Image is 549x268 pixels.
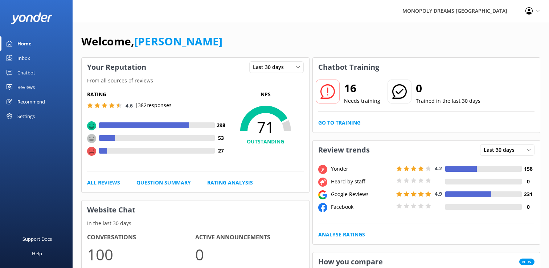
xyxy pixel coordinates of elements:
[215,147,228,155] h4: 27
[81,33,222,50] h1: Welcome,
[82,219,309,227] p: In the last 30 days
[195,242,303,267] p: 0
[22,232,52,246] div: Support Docs
[82,77,309,85] p: From all sources of reviews
[344,97,380,105] p: Needs training
[416,80,480,97] h2: 0
[17,51,30,65] div: Inbox
[228,138,304,146] h4: OUTSTANDING
[522,203,534,211] h4: 0
[135,101,172,109] p: | 382 responses
[87,233,195,242] h4: Conversations
[126,102,133,109] span: 4.6
[313,58,385,77] h3: Chatbot Training
[522,190,534,198] h4: 231
[435,165,442,172] span: 4.2
[11,12,53,24] img: yonder-white-logo.png
[82,200,309,219] h3: Website Chat
[215,121,228,129] h4: 298
[329,178,394,186] div: Heard by staff
[195,233,303,242] h4: Active Announcements
[522,178,534,186] h4: 0
[253,63,288,71] span: Last 30 days
[134,34,222,49] a: [PERSON_NAME]
[32,246,42,261] div: Help
[329,165,394,173] div: Yonder
[484,146,519,154] span: Last 30 days
[344,80,380,97] h2: 16
[17,80,35,94] div: Reviews
[207,179,253,187] a: Rating Analysis
[522,165,534,173] h4: 158
[82,58,152,77] h3: Your Reputation
[17,94,45,109] div: Recommend
[318,119,361,127] a: Go to Training
[136,179,191,187] a: Question Summary
[329,203,394,211] div: Facebook
[519,259,534,265] span: New
[87,242,195,267] p: 100
[215,134,228,142] h4: 53
[329,190,394,198] div: Google Reviews
[435,190,442,197] span: 4.9
[87,179,120,187] a: All Reviews
[318,231,365,239] a: Analyse Ratings
[17,36,32,51] div: Home
[17,65,35,80] div: Chatbot
[313,141,375,159] h3: Review trends
[416,97,480,105] p: Trained in the last 30 days
[17,109,35,123] div: Settings
[228,118,304,136] span: 71
[228,90,304,98] p: NPS
[87,90,228,98] h5: Rating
